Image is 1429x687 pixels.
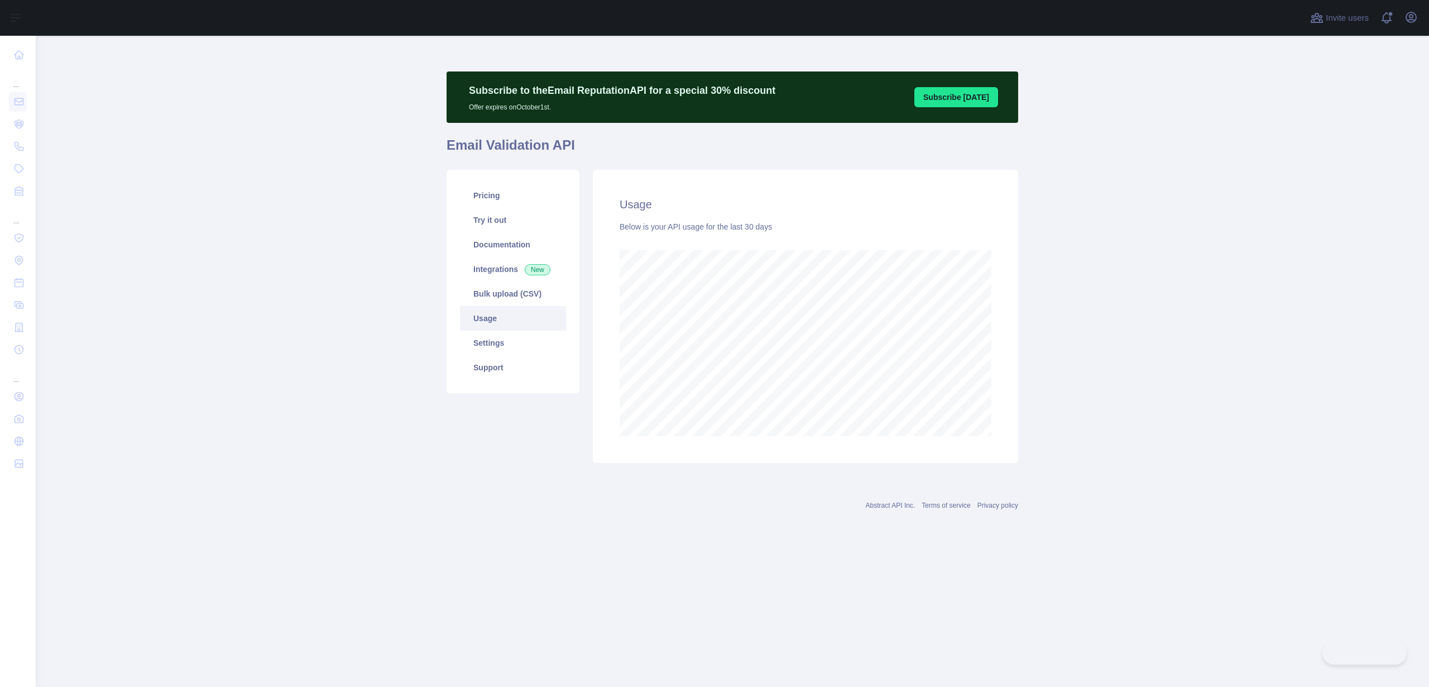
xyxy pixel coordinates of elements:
button: Subscribe [DATE] [914,87,998,107]
div: Below is your API usage for the last 30 days [620,221,991,232]
a: Terms of service [922,502,970,509]
div: ... [9,67,27,89]
span: Invite users [1326,12,1369,25]
p: Subscribe to the Email Reputation API for a special 30 % discount [469,83,775,98]
h2: Usage [620,197,991,212]
button: Invite users [1308,9,1371,27]
a: Bulk upload (CSV) [460,282,566,306]
a: Documentation [460,232,566,257]
div: ... [9,203,27,226]
span: New [525,264,550,275]
a: Integrations New [460,257,566,282]
a: Privacy policy [977,502,1018,509]
a: Abstract API Inc. [866,502,915,509]
a: Usage [460,306,566,331]
a: Pricing [460,183,566,208]
a: Support [460,355,566,380]
p: Offer expires on October 1st. [469,98,775,112]
a: Try it out [460,208,566,232]
a: Settings [460,331,566,355]
div: ... [9,362,27,384]
iframe: Toggle Customer Support [1322,641,1407,665]
h1: Email Validation API [447,136,1018,163]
